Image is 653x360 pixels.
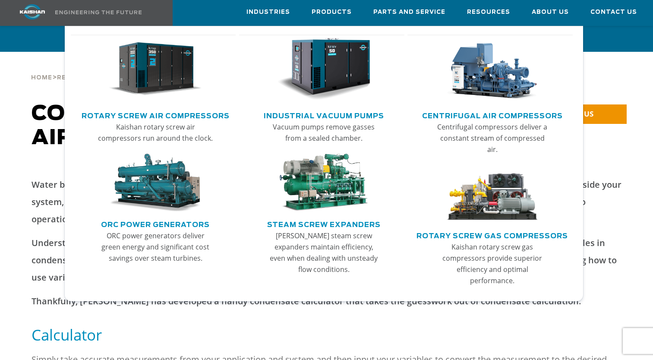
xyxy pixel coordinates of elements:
a: Industrial Vacuum Pumps [264,108,384,121]
h5: Calculator [32,325,622,344]
a: Rotary Screw Air Compressors [82,108,230,121]
span: Home [31,75,52,81]
div: > > [31,52,158,85]
img: thumb-Rotary-Screw-Air-Compressors [109,38,202,101]
a: Resources [57,73,100,81]
p: Vacuum pumps remove gasses from a sealed chamber. [266,121,382,144]
p: Thankfully, [PERSON_NAME] has developed a handy condensate calculator that takes the guesswork ou... [32,293,622,310]
p: Water buildup in your system can be damaging to expensive instruments and production. If you allo... [32,176,622,228]
img: thumb-Centrifugal-Air-Compressors [446,38,539,101]
span: Contact Us [590,7,637,17]
p: [PERSON_NAME] steam screw expanders maintain efficiency, even when dealing with unsteady flow con... [266,230,382,275]
a: Centrifugal Air Compressors [422,108,563,121]
span: Parts and Service [373,7,445,17]
img: thumb-ORC-Power-Generators [109,154,202,212]
span: About Us [532,7,569,17]
a: Home [31,73,52,81]
p: Understanding whether your system is prone to condensation buildup can help you avoid this damagi... [32,234,622,286]
img: thumb-Steam-Screw-Expanders [277,154,370,212]
p: Kaishan rotary screw air compressors run around the clock. [98,121,213,144]
a: Contact Us [590,0,637,24]
span: Products [312,7,352,17]
img: thumb-Industrial-Vacuum-Pumps [277,38,370,101]
a: Steam Screw Expanders [267,217,381,230]
a: Products [312,0,352,24]
img: Engineering the future [55,10,142,14]
span: Resources [57,75,100,81]
p: Centrifugal compressors deliver a constant stream of compressed air. [434,121,550,155]
a: Rotary Screw Gas Compressors [416,228,568,241]
span: Industries [246,7,290,17]
span: Condensate in Compressed Air [32,104,397,148]
span: Resources [467,7,510,17]
a: Industries [246,0,290,24]
a: About Us [532,0,569,24]
a: Resources [467,0,510,24]
p: ORC power generators deliver green energy and significant cost savings over steam turbines. [98,230,213,264]
a: Parts and Service [373,0,445,24]
a: ORC Power Generators [101,217,210,230]
p: Kaishan rotary screw gas compressors provide superior efficiency and optimal performance. [434,241,550,286]
img: thumb-Rotary-Screw-Gas-Compressors [446,165,539,223]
